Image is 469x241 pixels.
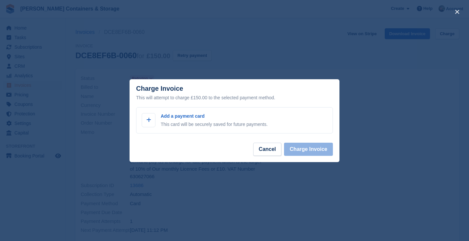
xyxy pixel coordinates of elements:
[136,85,333,102] div: Charge Invoice
[284,143,333,156] button: Charge Invoice
[452,7,462,17] button: close
[161,121,268,128] p: This card will be securely saved for future payments.
[136,107,333,133] a: Add a payment card This card will be securely saved for future payments.
[253,143,281,156] button: Cancel
[161,113,268,120] p: Add a payment card
[136,94,333,102] div: This will attempt to charge £150.00 to the selected payment method.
